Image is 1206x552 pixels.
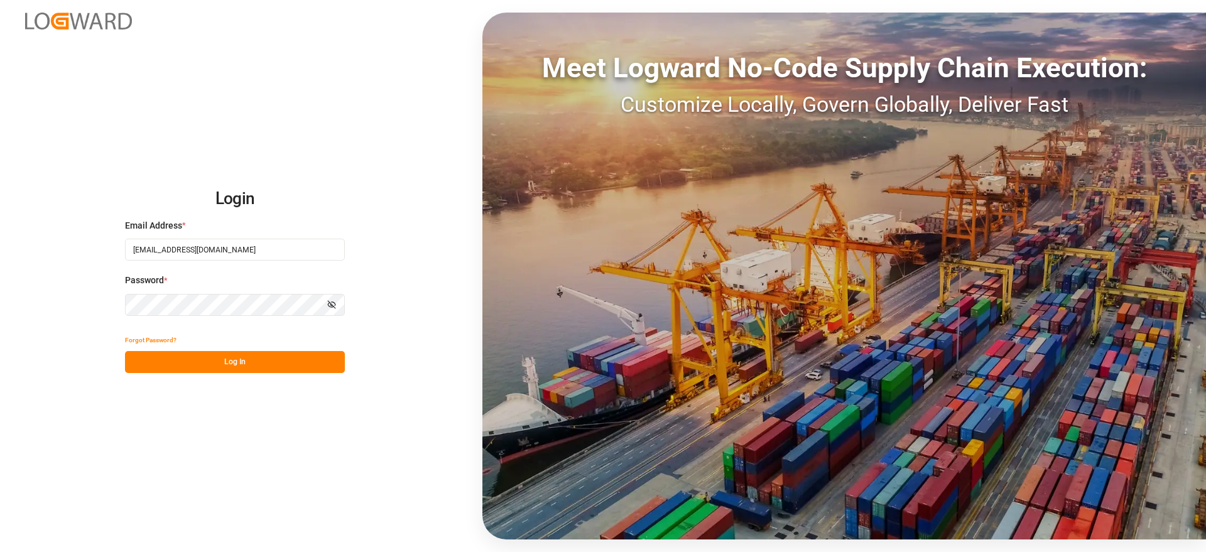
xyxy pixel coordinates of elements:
div: Customize Locally, Govern Globally, Deliver Fast [482,89,1206,121]
img: Logward_new_orange.png [25,13,132,30]
button: Forgot Password? [125,329,177,351]
span: Email Address [125,219,182,232]
div: Meet Logward No-Code Supply Chain Execution: [482,47,1206,89]
input: Enter your email [125,239,345,261]
h2: Login [125,179,345,219]
span: Password [125,274,164,287]
button: Log In [125,351,345,373]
